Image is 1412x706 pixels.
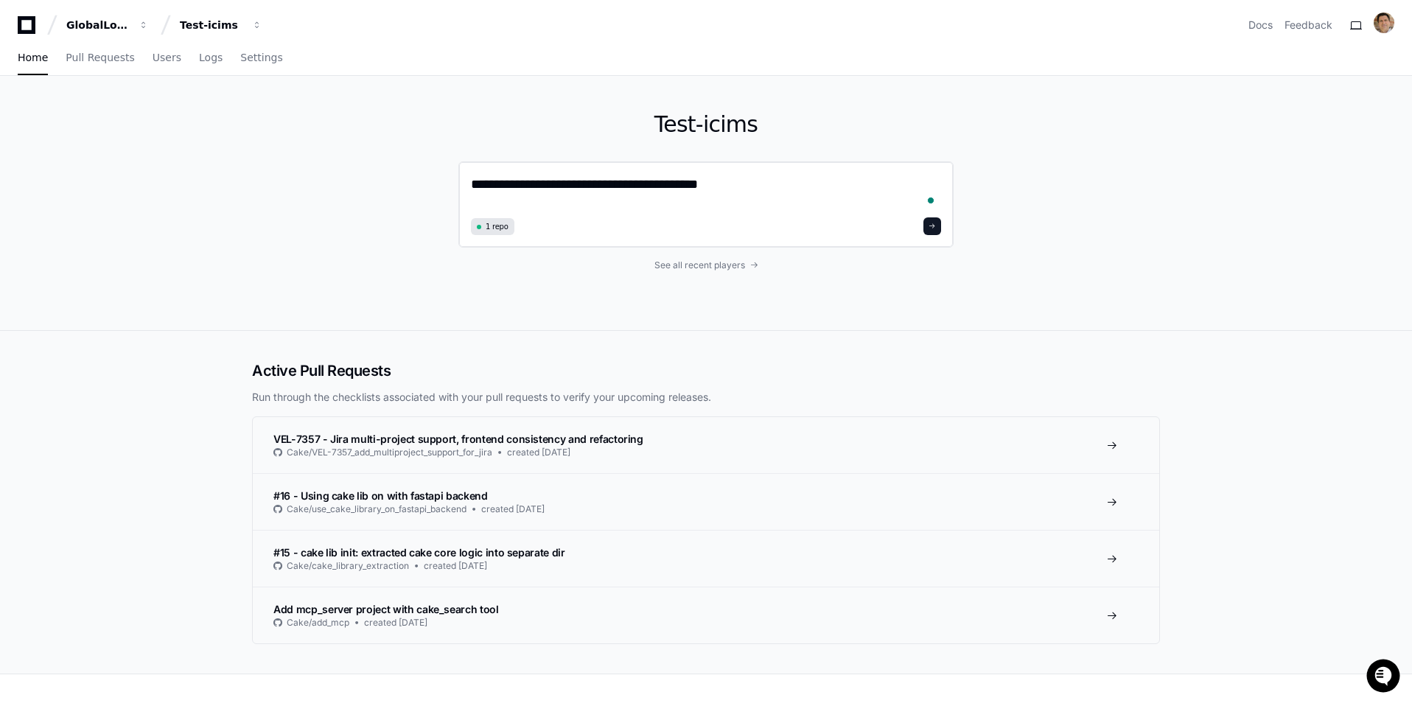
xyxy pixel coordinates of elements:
[66,41,134,75] a: Pull Requests
[15,15,44,44] img: PlayerZero
[1365,657,1405,697] iframe: Open customer support
[458,259,954,271] a: See all recent players
[287,560,409,572] span: Cake/cake_library_extraction
[18,41,48,75] a: Home
[253,417,1159,473] a: VEL-7357 - Jira multi-project support, frontend consistency and refactoringCake/VEL-7357_add_mult...
[1285,18,1332,32] button: Feedback
[199,41,223,75] a: Logs
[364,617,427,629] span: created [DATE]
[66,53,134,62] span: Pull Requests
[654,259,745,271] span: See all recent players
[252,360,1160,381] h2: Active Pull Requests
[273,603,499,615] span: Add mcp_server project with cake_search tool
[50,125,186,136] div: We're available if you need us!
[66,18,130,32] div: GlobalLogic
[240,41,282,75] a: Settings
[273,489,488,502] span: #16 - Using cake lib on with fastapi backend
[18,53,48,62] span: Home
[15,59,268,83] div: Welcome
[253,473,1159,530] a: #16 - Using cake lib on with fastapi backendCake/use_cake_library_on_fastapi_backendcreated [DATE]
[458,111,954,138] h1: Test-icims
[471,174,941,213] textarea: To enrich screen reader interactions, please activate Accessibility in Grammarly extension settings
[15,110,41,136] img: 1736555170064-99ba0984-63c1-480f-8ee9-699278ef63ed
[174,12,268,38] button: Test-icims
[50,110,242,125] div: Start new chat
[180,18,243,32] div: Test-icims
[481,503,545,515] span: created [DATE]
[147,155,178,166] span: Pylon
[287,617,349,629] span: Cake/add_mcp
[273,546,565,559] span: #15 - cake lib init: extracted cake core logic into separate dir
[507,447,570,458] span: created [DATE]
[251,114,268,132] button: Start new chat
[1374,13,1394,33] img: ACg8ocLleScaBjdATSWHrgDljYSEf8YneZQk6HY880VDuvBBb2QAL5Bd=s96-c
[273,433,643,445] span: VEL-7357 - Jira multi-project support, frontend consistency and refactoring
[104,154,178,166] a: Powered byPylon
[153,41,181,75] a: Users
[240,53,282,62] span: Settings
[486,221,508,232] span: 1 repo
[153,53,181,62] span: Users
[252,390,1160,405] p: Run through the checklists associated with your pull requests to verify your upcoming releases.
[1248,18,1273,32] a: Docs
[253,530,1159,587] a: #15 - cake lib init: extracted cake core logic into separate dirCake/cake_library_extractioncreat...
[199,53,223,62] span: Logs
[287,503,466,515] span: Cake/use_cake_library_on_fastapi_backend
[424,560,487,572] span: created [DATE]
[287,447,492,458] span: Cake/VEL-7357_add_multiproject_support_for_jira
[60,12,155,38] button: GlobalLogic
[253,587,1159,643] a: Add mcp_server project with cake_search toolCake/add_mcpcreated [DATE]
